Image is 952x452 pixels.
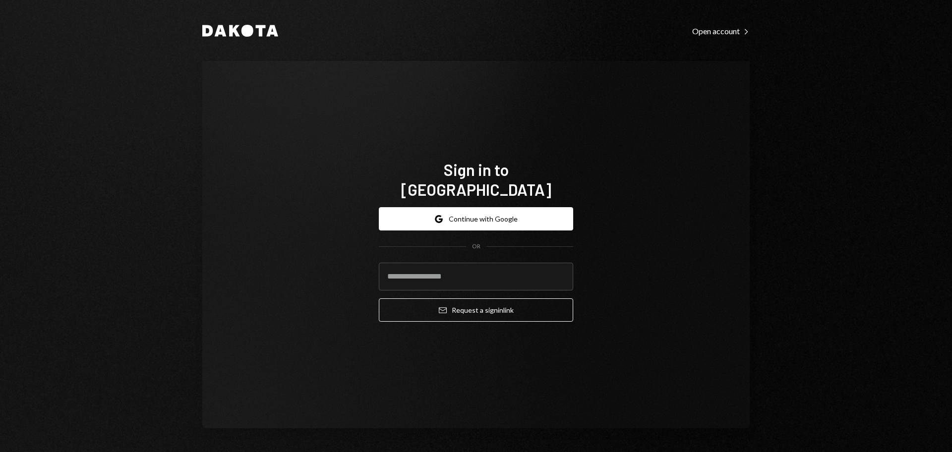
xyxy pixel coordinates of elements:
[692,26,750,36] div: Open account
[692,25,750,36] a: Open account
[379,298,573,322] button: Request a signinlink
[379,160,573,199] h1: Sign in to [GEOGRAPHIC_DATA]
[472,242,480,251] div: OR
[379,207,573,230] button: Continue with Google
